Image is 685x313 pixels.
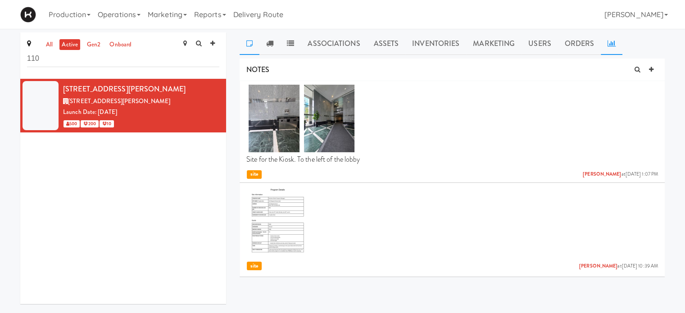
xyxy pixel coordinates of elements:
[247,170,262,179] span: site
[59,39,80,50] a: active
[100,120,114,127] span: 10
[246,154,658,164] p: Site for the Kiosk. To the left of the lobby
[81,120,98,127] span: 200
[247,262,262,270] span: site
[107,39,134,50] a: onboard
[85,39,103,50] a: gen2
[583,171,621,177] a: [PERSON_NAME]
[579,263,617,269] a: [PERSON_NAME]
[63,82,219,96] div: [STREET_ADDRESS][PERSON_NAME]
[249,85,299,152] img: trcbcwbkgqpyfedtqb1f.jpg
[304,85,355,152] img: exxttlk9skj7upnhulfn.jpg
[405,32,466,55] a: Inventories
[558,32,601,55] a: Orders
[63,107,219,118] div: Launch Date: [DATE]
[583,171,658,178] span: at [DATE] 1:07 PM
[20,7,36,23] img: Micromart
[301,32,367,55] a: Associations
[44,39,55,50] a: all
[246,64,270,75] span: NOTES
[522,32,558,55] a: Users
[64,120,80,127] span: 500
[466,32,522,55] a: Marketing
[579,263,658,270] span: at [DATE] 10:39 AM
[68,97,170,105] span: [STREET_ADDRESS][PERSON_NAME]
[20,79,226,132] li: [STREET_ADDRESS][PERSON_NAME][STREET_ADDRESS][PERSON_NAME]Launch Date: [DATE] 500 200 10
[249,186,306,254] img: bxoibeonwcnlmkzesgou.png
[27,50,219,67] input: Search site
[367,32,406,55] a: Assets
